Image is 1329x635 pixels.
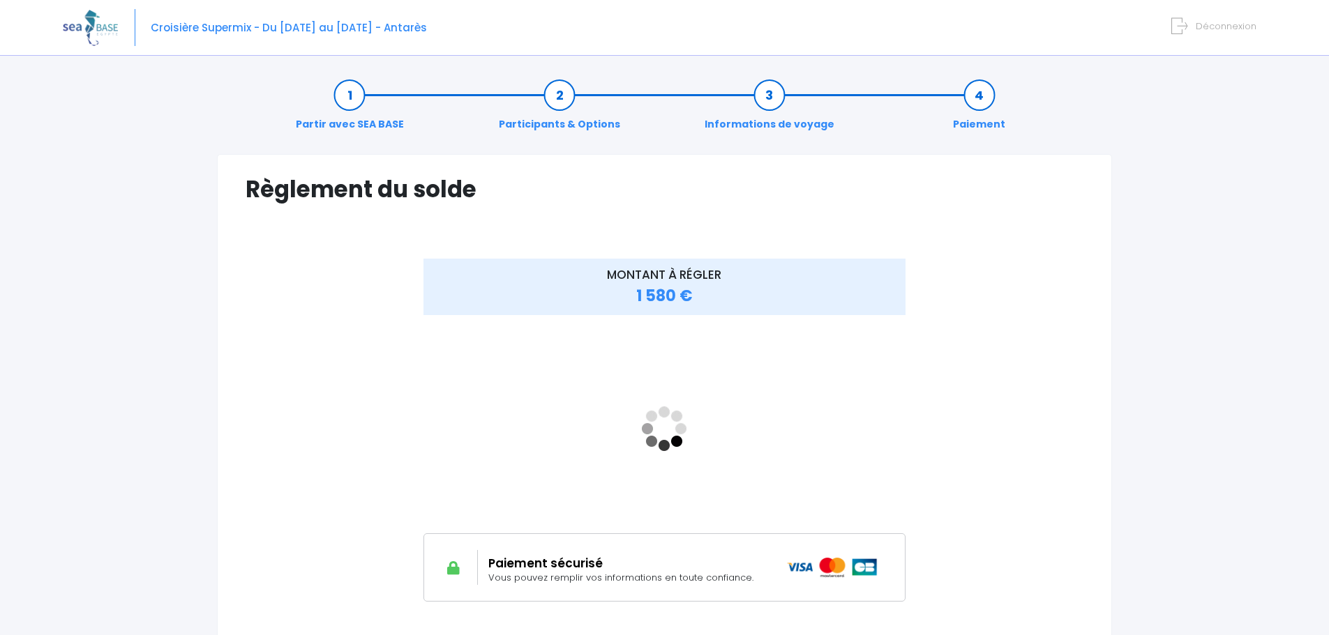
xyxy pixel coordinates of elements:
iframe: <!-- //required --> [423,324,906,533]
span: 1 580 € [636,285,693,307]
h1: Règlement du solde [246,176,1083,203]
span: MONTANT À RÉGLER [607,266,721,283]
h2: Paiement sécurisé [488,556,766,570]
span: Vous pouvez remplir vos informations en toute confiance. [488,571,753,584]
a: Partir avec SEA BASE [289,88,411,132]
a: Participants & Options [492,88,627,132]
span: Déconnexion [1196,20,1256,33]
a: Informations de voyage [698,88,841,132]
img: icons_paiement_securise@2x.png [787,558,878,577]
span: Croisière Supermix - Du [DATE] au [DATE] - Antarès [151,20,427,35]
a: Paiement [946,88,1012,132]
